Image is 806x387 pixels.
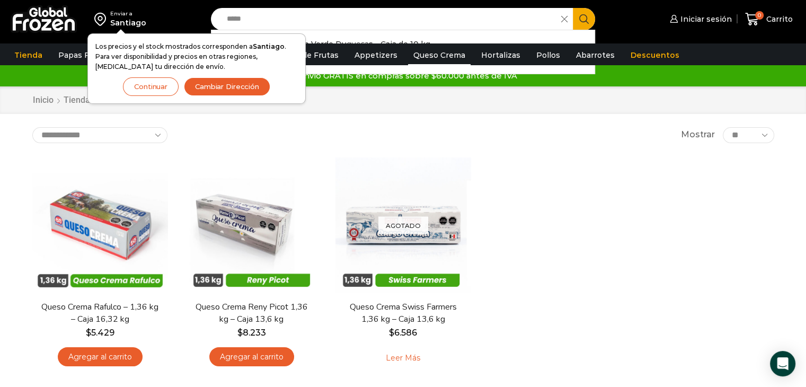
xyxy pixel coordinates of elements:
[764,14,793,24] span: Carrito
[63,94,91,107] a: Tienda
[755,11,764,20] span: 0
[573,8,595,30] button: Search button
[378,216,428,234] p: Agotado
[742,7,795,32] a: 0 Carrito
[253,42,285,50] strong: Santiago
[123,77,179,96] button: Continuar
[58,347,143,367] a: Agregar al carrito: “Queso Crema Rafulco - 1,36 kg - Caja 16,32 kg”
[389,328,394,338] span: $
[110,17,146,28] div: Santiago
[86,328,114,338] bdi: 5.429
[32,94,54,107] a: Inicio
[667,8,732,30] a: Iniciar sesión
[110,10,146,17] div: Enviar a
[32,94,163,107] nav: Breadcrumb
[94,10,110,28] img: address-field-icon.svg
[184,77,270,96] button: Cambiar Dirección
[342,301,464,326] a: Queso Crema Swiss Farmers 1,36 kg – Caja 13,6 kg
[625,45,685,65] a: Descuentos
[347,39,369,49] strong: quesa
[95,41,298,72] p: Los precios y el stock mostrados corresponden a . Para ver disponibilidad y precios en otras regi...
[678,14,732,24] span: Iniciar sesión
[32,127,167,143] select: Pedido de la tienda
[389,328,417,338] bdi: 6.586
[681,129,715,141] span: Mostrar
[237,328,266,338] bdi: 8.233
[209,347,294,367] a: Agregar al carrito: “Queso Crema Reny Picot 1,36 kg - Caja 13,6 kg”
[211,36,595,68] a: Papas Minuto Verde Duquesas - Caja de 10 kg $2.460
[9,45,48,65] a: Tienda
[408,45,471,65] a: Queso Crema
[53,45,112,65] a: Papas Fritas
[770,351,795,376] div: Open Intercom Messenger
[237,328,243,338] span: $
[190,301,312,326] a: Queso Crema Reny Picot 1,36 kg – Caja 13,6 kg
[369,347,437,370] a: Leé más sobre “Queso Crema Swiss Farmers 1,36 kg - Caja 13,6 kg”
[531,45,565,65] a: Pollos
[476,45,526,65] a: Hortalizas
[255,38,430,50] p: Papas Minuto Verde Du s - Caja de 10 kg
[86,328,91,338] span: $
[39,301,161,326] a: Queso Crema Rafulco – 1,36 kg – Caja 16,32 kg
[349,45,403,65] a: Appetizers
[571,45,620,65] a: Abarrotes
[272,45,344,65] a: Pulpa de Frutas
